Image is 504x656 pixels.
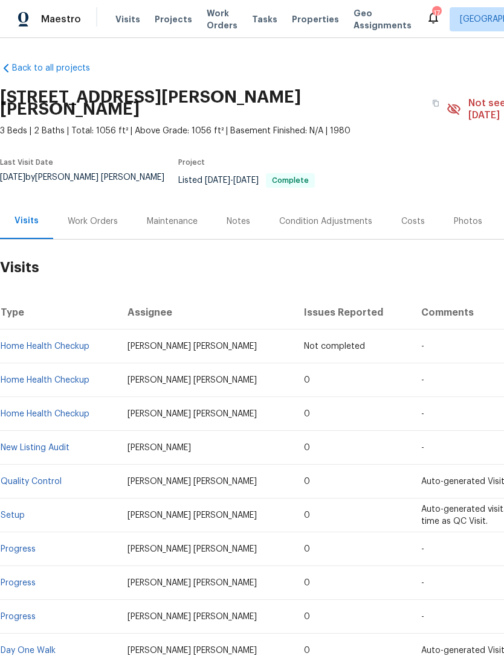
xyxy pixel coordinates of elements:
[421,342,424,351] span: -
[1,511,25,520] a: Setup
[267,177,314,184] span: Complete
[155,13,192,25] span: Projects
[128,511,257,520] span: [PERSON_NAME] [PERSON_NAME]
[205,176,230,185] span: [DATE]
[421,545,424,553] span: -
[41,13,81,25] span: Maestro
[454,215,482,228] div: Photos
[1,376,89,384] a: Home Health Checkup
[304,545,310,553] span: 0
[128,477,257,486] span: [PERSON_NAME] [PERSON_NAME]
[128,646,257,655] span: [PERSON_NAME] [PERSON_NAME]
[1,410,89,418] a: Home Health Checkup
[205,176,259,185] span: -
[292,13,339,25] span: Properties
[421,410,424,418] span: -
[128,545,257,553] span: [PERSON_NAME] [PERSON_NAME]
[233,176,259,185] span: [DATE]
[304,579,310,587] span: 0
[304,444,310,452] span: 0
[304,646,310,655] span: 0
[178,159,205,166] span: Project
[207,7,237,31] span: Work Orders
[425,92,447,114] button: Copy Address
[128,444,191,452] span: [PERSON_NAME]
[304,410,310,418] span: 0
[1,545,36,553] a: Progress
[1,477,62,486] a: Quality Control
[1,342,89,351] a: Home Health Checkup
[304,511,310,520] span: 0
[15,215,39,227] div: Visits
[128,613,257,621] span: [PERSON_NAME] [PERSON_NAME]
[68,215,118,228] div: Work Orders
[432,7,441,19] div: 17
[294,296,412,330] th: Issues Reported
[1,613,36,621] a: Progress
[304,477,310,486] span: 0
[421,376,424,384] span: -
[304,376,310,384] span: 0
[279,215,372,228] div: Condition Adjustments
[1,579,36,587] a: Progress
[421,579,424,587] span: -
[128,342,257,351] span: [PERSON_NAME] [PERSON_NAME]
[227,215,250,228] div: Notes
[1,646,56,655] a: Day One Walk
[128,579,257,587] span: [PERSON_NAME] [PERSON_NAME]
[118,296,294,330] th: Assignee
[304,613,310,621] span: 0
[252,15,277,24] span: Tasks
[421,613,424,621] span: -
[128,376,257,384] span: [PERSON_NAME] [PERSON_NAME]
[128,410,257,418] span: [PERSON_NAME] [PERSON_NAME]
[1,444,69,452] a: New Listing Audit
[421,444,424,452] span: -
[354,7,412,31] span: Geo Assignments
[178,176,315,185] span: Listed
[401,215,425,228] div: Costs
[115,13,140,25] span: Visits
[304,342,365,351] span: Not completed
[147,215,198,228] div: Maintenance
